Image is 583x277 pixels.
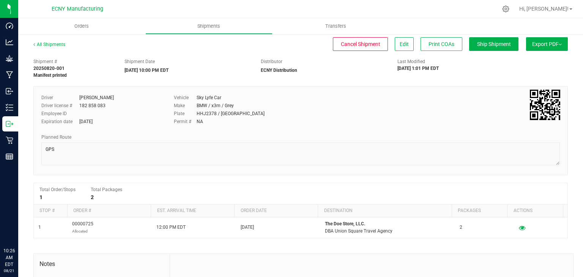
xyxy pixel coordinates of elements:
th: Order date [234,204,318,217]
span: Orders [64,23,99,30]
span: ECNY Manufacturing [52,6,103,12]
label: Make [174,102,197,109]
label: Employee ID [41,110,79,117]
div: NA [197,118,203,125]
a: Shipments [145,18,273,34]
inline-svg: Reports [6,153,13,160]
inline-svg: Manufacturing [6,71,13,79]
label: Shipment Date [124,58,155,65]
span: 2 [460,224,462,231]
p: The Doe Store, LLC. [325,220,451,228]
strong: 20250820-001 [33,66,65,71]
strong: [DATE] 1:01 PM EDT [397,66,439,71]
th: Est. arrival time [151,204,234,217]
label: Driver [41,94,79,101]
span: Transfers [315,23,356,30]
div: BMW / x3m / Grey [197,102,234,109]
strong: Manifest printed [33,73,67,78]
a: All Shipments [33,42,65,47]
inline-svg: Retail [6,136,13,144]
span: 00000725 [72,220,93,235]
label: Last Modified [397,58,425,65]
span: Notes [39,260,164,269]
th: Packages [452,204,507,217]
div: [DATE] [79,118,93,125]
button: Cancel Shipment [333,37,388,51]
label: Permit # [174,118,197,125]
inline-svg: Analytics [6,38,13,46]
span: Ship Shipment [477,41,511,47]
span: Shipment # [33,58,113,65]
th: Stop # [34,204,67,217]
span: [DATE] [241,224,254,231]
span: Shipments [187,23,230,30]
span: Planned Route [41,135,71,140]
p: 08/21 [3,268,15,274]
span: Hi, [PERSON_NAME]! [519,6,569,12]
img: Scan me! [530,90,560,120]
p: Allocated [72,228,93,235]
label: Vehicle [174,94,197,101]
strong: ECNY Distribution [261,68,297,73]
a: Transfers [273,18,400,34]
inline-svg: Dashboard [6,22,13,30]
span: 12:00 PM EDT [156,224,186,231]
p: 10:26 AM EDT [3,247,15,268]
strong: 2 [91,194,94,200]
qrcode: 20250820-001 [530,90,560,120]
th: Destination [318,204,451,217]
inline-svg: Outbound [6,120,13,128]
button: Edit [395,37,414,51]
p: DBA Union Square Travel Agency [325,228,451,235]
inline-svg: Inventory [6,104,13,111]
iframe: Resource center [8,216,30,239]
span: Edit [400,41,409,47]
span: Cancel Shipment [341,41,380,47]
button: Export PDF [526,37,568,51]
iframe: Resource center unread badge [22,215,32,224]
span: Total Order/Stops [39,187,76,192]
label: Driver license # [41,102,79,109]
a: Orders [18,18,145,34]
inline-svg: Grow [6,55,13,62]
label: Distributor [261,58,282,65]
div: [PERSON_NAME] [79,94,114,101]
div: 182 858 083 [79,102,106,109]
div: HHJ2378 / [GEOGRAPHIC_DATA] [197,110,265,117]
button: Print COAs [421,37,462,51]
inline-svg: Inbound [6,87,13,95]
strong: 1 [39,194,43,200]
strong: [DATE] 10:00 PM EDT [124,68,169,73]
div: Sky Lyfe Car [197,94,221,101]
span: Total Packages [91,187,122,192]
div: Manage settings [501,5,511,13]
label: Expiration date [41,118,79,125]
span: 1 [38,224,41,231]
th: Order # [67,204,151,217]
button: Ship Shipment [469,37,518,51]
th: Actions [507,204,563,217]
label: Plate [174,110,197,117]
span: Print COAs [429,41,454,47]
